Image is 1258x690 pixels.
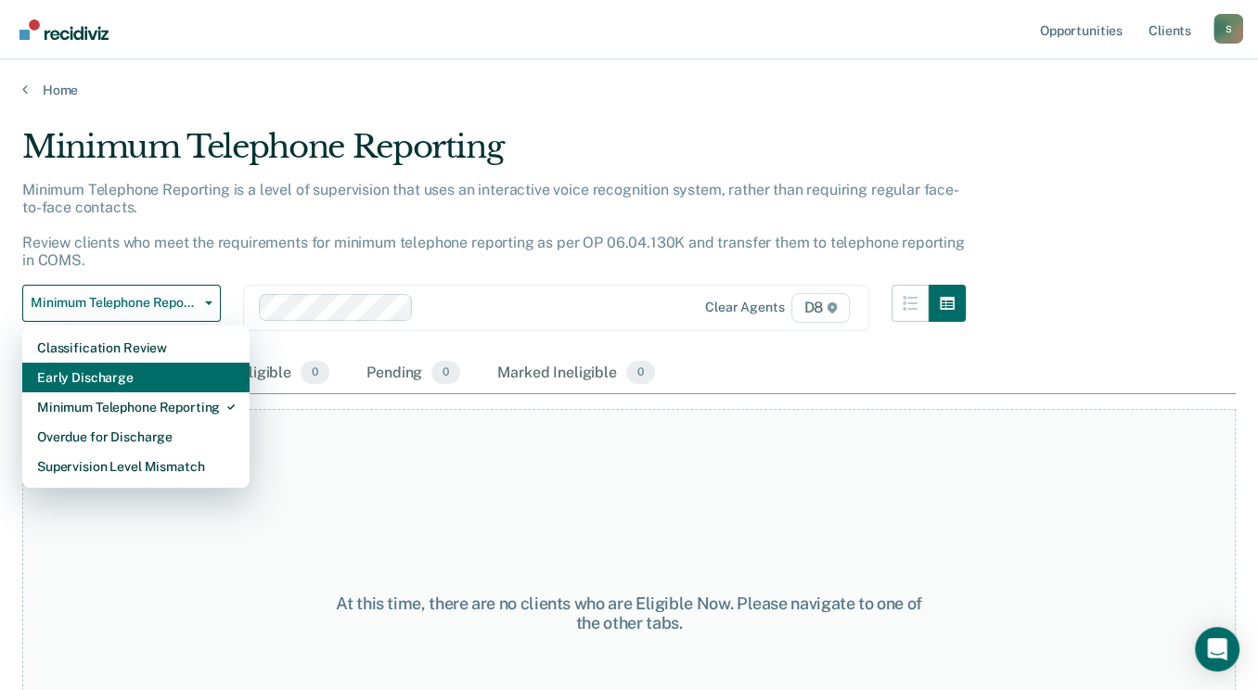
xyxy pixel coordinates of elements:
[19,19,109,40] img: Recidiviz
[22,82,1236,98] a: Home
[37,452,235,481] div: Supervision Level Mismatch
[1195,627,1239,671] div: Open Intercom Messenger
[626,361,655,385] span: 0
[494,353,659,394] div: Marked Ineligible0
[37,392,235,422] div: Minimum Telephone Reporting
[37,422,235,452] div: Overdue for Discharge
[301,361,329,385] span: 0
[1213,14,1243,44] div: S
[184,353,333,394] div: Almost Eligible0
[22,128,966,181] div: Minimum Telephone Reporting
[791,293,850,323] span: D8
[37,363,235,392] div: Early Discharge
[363,353,464,394] div: Pending0
[31,295,198,311] span: Minimum Telephone Reporting
[705,300,784,315] div: Clear agents
[1213,14,1243,44] button: Profile dropdown button
[431,361,460,385] span: 0
[22,285,221,322] button: Minimum Telephone Reporting
[37,333,235,363] div: Classification Review
[327,594,932,633] div: At this time, there are no clients who are Eligible Now. Please navigate to one of the other tabs.
[22,181,965,270] p: Minimum Telephone Reporting is a level of supervision that uses an interactive voice recognition ...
